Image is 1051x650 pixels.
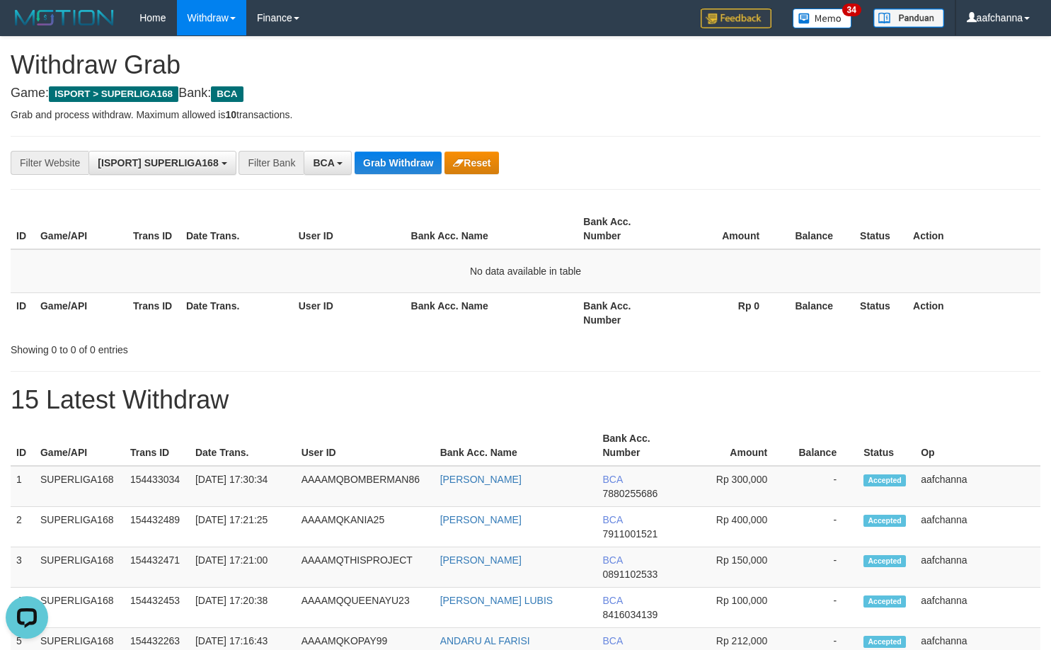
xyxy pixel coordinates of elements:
td: AAAAMQKANIA25 [296,507,435,547]
span: BCA [313,157,334,169]
td: 4 [11,588,35,628]
td: 3 [11,547,35,588]
th: Op [915,426,1040,466]
button: Grab Withdraw [355,152,442,174]
a: [PERSON_NAME] [440,514,522,525]
td: Rp 400,000 [684,507,788,547]
th: Action [907,209,1040,249]
td: - [788,588,858,628]
td: - [788,507,858,547]
td: 154432471 [125,547,190,588]
td: - [788,547,858,588]
img: Button%20Memo.svg [793,8,852,28]
td: Rp 100,000 [684,588,788,628]
td: 1 [11,466,35,507]
span: Accepted [863,555,906,567]
td: [DATE] 17:21:25 [190,507,296,547]
td: SUPERLIGA168 [35,547,125,588]
td: [DATE] 17:21:00 [190,547,296,588]
h1: Withdraw Grab [11,51,1040,79]
span: ISPORT > SUPERLIGA168 [49,86,178,102]
th: Trans ID [125,426,190,466]
span: [ISPORT] SUPERLIGA168 [98,157,218,169]
td: 154432453 [125,588,190,628]
td: 154433034 [125,466,190,507]
th: Amount [684,426,788,466]
th: Balance [788,426,858,466]
span: BCA [602,595,622,606]
th: Trans ID [127,209,180,249]
h4: Game: Bank: [11,86,1040,101]
h1: 15 Latest Withdraw [11,386,1040,414]
th: Bank Acc. Number [578,209,670,249]
td: - [788,466,858,507]
span: BCA [602,474,622,485]
img: panduan.png [873,8,944,28]
th: Balance [781,209,854,249]
th: Game/API [35,209,127,249]
a: [PERSON_NAME] LUBIS [440,595,553,606]
th: Bank Acc. Name [435,426,597,466]
span: 34 [842,4,861,16]
td: [DATE] 17:30:34 [190,466,296,507]
th: Status [858,426,915,466]
th: Bank Acc. Name [406,292,578,333]
td: aafchanna [915,588,1040,628]
p: Grab and process withdraw. Maximum allowed is transactions. [11,108,1040,122]
th: Game/API [35,426,125,466]
td: 2 [11,507,35,547]
td: SUPERLIGA168 [35,507,125,547]
th: Rp 0 [670,292,781,333]
th: User ID [293,209,406,249]
button: BCA [304,151,352,175]
span: Accepted [863,515,906,527]
td: SUPERLIGA168 [35,588,125,628]
span: Copy 7911001521 to clipboard [602,528,657,540]
div: Showing 0 to 0 of 0 entries [11,337,427,357]
td: AAAAMQTHISPROJECT [296,547,435,588]
th: Amount [670,209,781,249]
td: aafchanna [915,547,1040,588]
span: BCA [211,86,243,102]
td: AAAAMQQUEENAYU23 [296,588,435,628]
th: Date Trans. [190,426,296,466]
th: Game/API [35,292,127,333]
th: Status [854,209,907,249]
span: Accepted [863,595,906,608]
span: Copy 0891102533 to clipboard [602,569,657,580]
td: [DATE] 17:20:38 [190,588,296,628]
span: BCA [602,554,622,566]
a: ANDARU AL FARISI [440,635,530,646]
button: Reset [444,152,499,174]
td: aafchanna [915,466,1040,507]
img: Feedback.jpg [701,8,771,28]
th: User ID [296,426,435,466]
td: Rp 300,000 [684,466,788,507]
td: SUPERLIGA168 [35,466,125,507]
th: ID [11,426,35,466]
th: Date Trans. [180,292,293,333]
th: Bank Acc. Number [597,426,684,466]
td: aafchanna [915,507,1040,547]
button: [ISPORT] SUPERLIGA168 [88,151,236,175]
span: BCA [602,635,622,646]
th: User ID [293,292,406,333]
span: Copy 8416034139 to clipboard [602,609,657,620]
span: BCA [602,514,622,525]
th: Bank Acc. Name [406,209,578,249]
th: Action [907,292,1040,333]
th: Date Trans. [180,209,293,249]
div: Filter Website [11,151,88,175]
a: [PERSON_NAME] [440,474,522,485]
div: Filter Bank [239,151,304,175]
span: Copy 7880255686 to clipboard [602,488,657,499]
th: Balance [781,292,854,333]
span: Accepted [863,474,906,486]
span: Accepted [863,636,906,648]
img: MOTION_logo.png [11,7,118,28]
th: ID [11,292,35,333]
td: No data available in table [11,249,1040,293]
th: Status [854,292,907,333]
td: Rp 150,000 [684,547,788,588]
th: Trans ID [127,292,180,333]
